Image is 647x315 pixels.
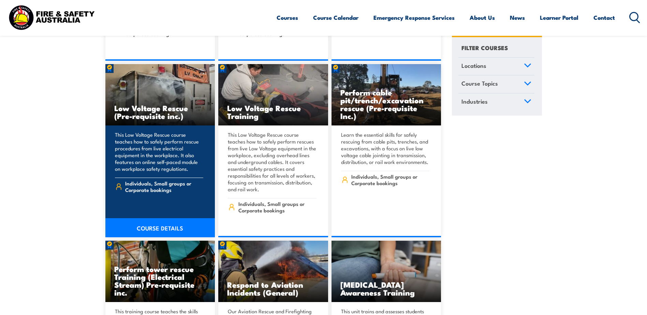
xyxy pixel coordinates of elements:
[332,64,441,125] a: Perform cable pit/trench/excavation rescue (Pre-requisite Inc.)
[105,241,215,302] a: Perform tower rescue Training (Electrical Stream) Pre-requisite inc.
[238,24,317,37] span: Individuals, Small groups or Corporate bookings
[540,9,578,27] a: Learner Portal
[218,241,328,302] img: Respond to Aviation Incident (General) TRAINING
[458,58,534,75] a: Locations
[277,9,298,27] a: Courses
[218,241,328,302] a: Respond to Aviation Incidents (General)
[228,131,317,193] p: This Low Voltage Rescue course teaches how to safely perform rescues from live Low Voltage equipm...
[218,64,328,125] img: Low Voltage Rescue
[105,64,215,125] img: Low Voltage Rescue and Provide CPR TRAINING
[510,9,525,27] a: News
[351,173,429,186] span: Individuals, Small groups or Corporate bookings
[313,9,358,27] a: Course Calendar
[458,93,534,111] a: Industries
[340,281,432,296] h3: [MEDICAL_DATA] Awareness Training
[332,241,441,302] a: [MEDICAL_DATA] Awareness Training
[114,104,206,120] h3: Low Voltage Rescue (Pre-requisite inc.)
[332,241,441,302] img: Anaphylaxis Awareness TRAINING
[238,200,317,213] span: Individuals, Small groups or Corporate bookings
[461,43,508,52] h4: FILTER COURSES
[470,9,495,27] a: About Us
[461,61,486,70] span: Locations
[114,265,206,296] h3: Perform tower rescue Training (Electrical Stream) Pre-requisite inc.
[227,281,319,296] h3: Respond to Aviation Incidents (General)
[340,88,432,120] h3: Perform cable pit/trench/excavation rescue (Pre-requisite Inc.)
[218,64,328,125] a: Low Voltage Rescue Training
[461,79,498,88] span: Course Topics
[125,180,203,193] span: Individuals, Small groups or Corporate bookings
[332,64,441,125] img: Perform Cable Pit/Trench/Excavation Rescue TRAINING
[105,64,215,125] a: Low Voltage Rescue (Pre-requisite inc.)
[105,218,215,237] a: COURSE DETAILS
[105,241,215,302] img: Perform tower rescue (Electrical Stream) Pre-requisite inc.TRAINING
[458,76,534,93] a: Course Topics
[125,24,203,37] span: Individuals, Small groups or Corporate bookings
[461,97,488,106] span: Industries
[341,131,430,165] p: Learn the essential skills for safely rescuing from cable pits, trenches, and excavations, with a...
[593,9,615,27] a: Contact
[115,131,204,172] p: This Low Voltage Rescue course teaches how to safely perform rescue procedures from live electric...
[227,104,319,120] h3: Low Voltage Rescue Training
[373,9,455,27] a: Emergency Response Services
